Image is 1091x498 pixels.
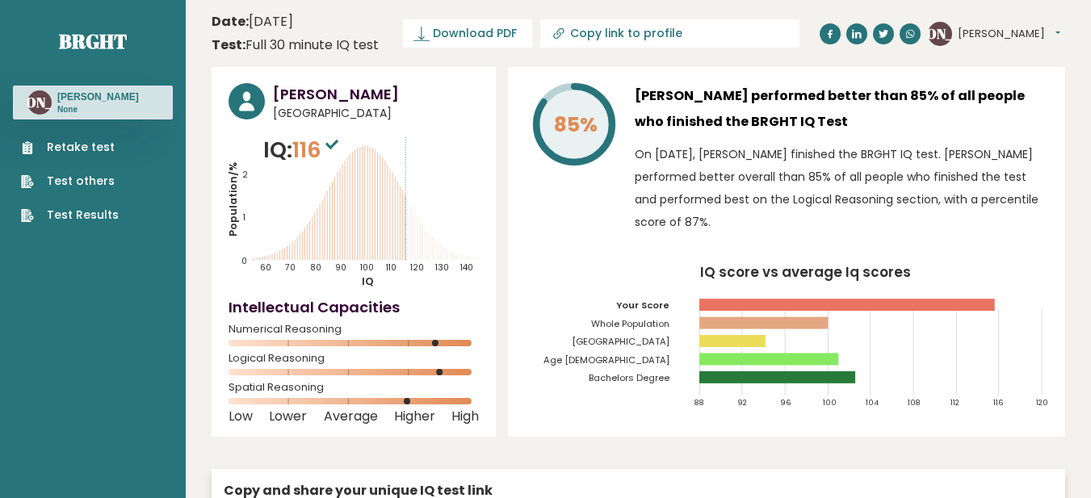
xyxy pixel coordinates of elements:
[57,90,139,103] h3: [PERSON_NAME]
[229,413,253,420] span: Low
[737,397,747,408] tspan: 92
[241,256,247,268] tspan: 0
[780,397,791,408] tspan: 96
[273,105,479,122] span: [GEOGRAPHIC_DATA]
[263,134,342,166] p: IQ:
[635,143,1048,233] p: On [DATE], [PERSON_NAME] finished the BRGHT IQ test. [PERSON_NAME] performed better overall than ...
[229,326,479,333] span: Numerical Reasoning
[57,104,139,115] p: None
[269,413,307,420] span: Lower
[461,262,474,274] tspan: 140
[635,83,1048,135] h3: [PERSON_NAME] performed better than 85% of all people who finished the BRGHT IQ Test
[361,262,375,274] tspan: 100
[411,262,425,274] tspan: 120
[292,135,342,165] span: 116
[572,335,669,348] tspan: [GEOGRAPHIC_DATA]
[866,397,879,408] tspan: 104
[694,397,704,408] tspan: 88
[273,83,479,105] h3: [PERSON_NAME]
[616,299,669,312] tspan: Your Score
[700,262,911,282] tspan: IQ score vs average Iq scores
[363,274,375,288] tspan: IQ
[1036,397,1048,408] tspan: 120
[958,26,1060,42] button: [PERSON_NAME]
[212,12,249,31] b: Date:
[554,111,598,139] tspan: 85%
[908,397,921,408] tspan: 108
[324,413,378,420] span: Average
[394,413,435,420] span: Higher
[59,28,127,54] a: Brght
[21,207,119,224] a: Test Results
[212,36,379,55] div: Full 30 minute IQ test
[229,384,479,391] span: Spatial Reasoning
[242,169,248,181] tspan: 2
[212,36,245,54] b: Test:
[229,296,479,318] h4: Intellectual Capacities
[243,211,245,224] tspan: 1
[451,413,479,420] span: High
[591,317,669,330] tspan: Whole Population
[993,397,1004,408] tspan: 116
[589,371,669,384] tspan: Bachelors Degree
[435,262,449,274] tspan: 130
[387,262,397,274] tspan: 110
[433,25,517,42] span: Download PDF
[260,262,271,274] tspan: 60
[543,354,669,366] tspan: Age [DEMOGRAPHIC_DATA]
[226,162,240,236] tspan: Population/%
[21,139,119,156] a: Retake test
[229,355,479,362] span: Logical Reasoning
[285,262,296,274] tspan: 70
[212,12,293,31] time: [DATE]
[311,262,322,274] tspan: 80
[823,397,837,408] tspan: 100
[403,19,532,48] a: Download PDF
[951,397,960,408] tspan: 112
[335,262,346,274] tspan: 90
[21,173,119,190] a: Test others
[886,23,995,42] text: [PERSON_NAME]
